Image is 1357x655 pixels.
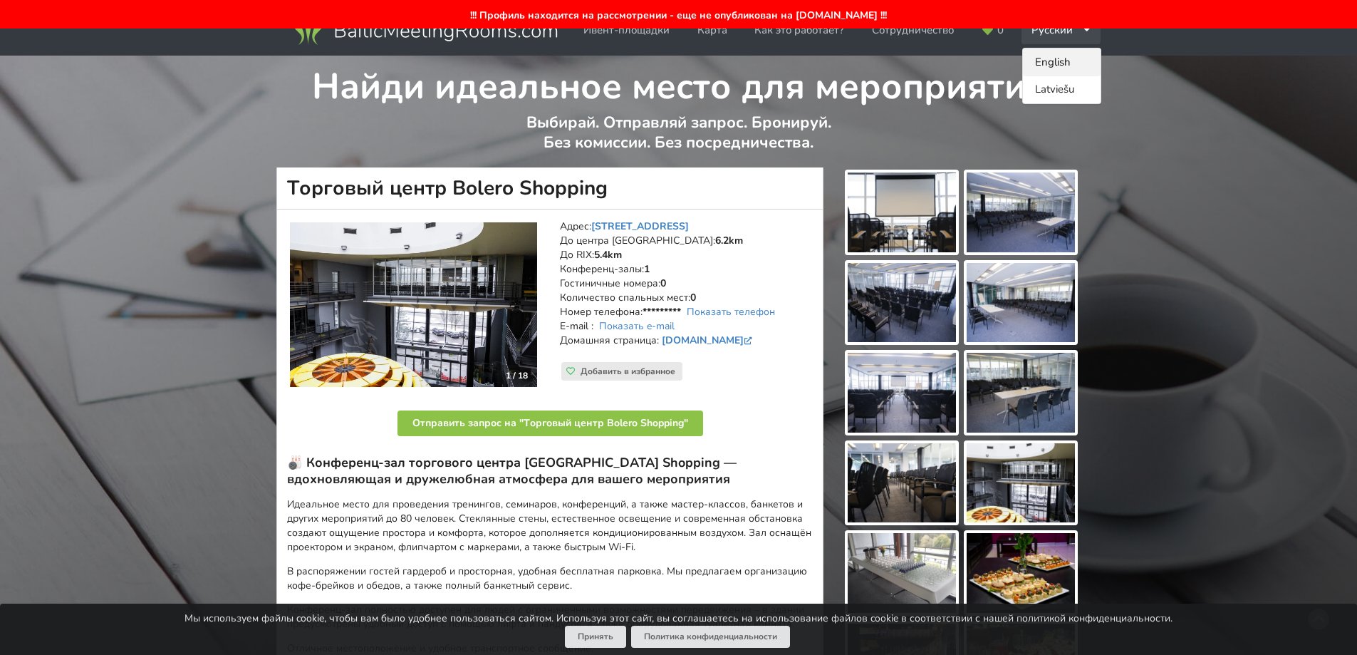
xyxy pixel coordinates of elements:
[967,443,1075,523] img: Tорговый центр Bolero Shopping | Рига | Площадка для мероприятий - фото галереи
[573,16,680,44] a: Ивент-площадки
[644,262,650,276] strong: 1
[967,533,1075,613] img: Tорговый центр Bolero Shopping | Рига | Площадка для мероприятий - фото галереи
[1021,16,1101,44] div: Русский
[690,291,696,304] strong: 0
[848,172,956,252] img: Tорговый центр Bolero Shopping | Рига | Площадка для мероприятий - фото галереи
[287,564,813,593] p: В распоряжении гостей гардероб и просторная, удобная бесплатная парковка. Мы предлагаем организац...
[631,626,790,648] a: Политика конфиденциальности
[967,263,1075,343] img: Tорговый центр Bolero Shopping | Рига | Площадка для мероприятий - фото галереи
[497,365,536,386] div: 1 / 18
[594,248,622,262] strong: 5.4km
[662,334,755,347] a: [DOMAIN_NAME]
[967,353,1075,433] img: Tорговый центр Bolero Shopping | Рига | Площадка для мероприятий - фото галереи
[290,222,537,388] a: Конференц-зал | Рига | Tорговый центр Bolero Shopping 1 / 18
[276,167,823,210] h1: Tорговый центр Bolero Shopping
[599,319,675,333] a: Показать e-mail
[287,497,813,555] p: Идеальное место для проведения тренингов, семинаров, конференций, а также мастер-классов, банкето...
[715,234,743,247] strong: 6.2km
[287,603,813,631] p: Конференц-зал полностью доступен для людей с ограниченными возможностями передвижения – в здании ...
[290,222,537,388] img: Конференц-зал | Рига | Tорговый центр Bolero Shopping
[565,626,626,648] button: Принять
[1023,48,1101,76] a: English
[997,25,1004,36] span: 0
[967,172,1075,252] img: Tорговый центр Bolero Shopping | Рига | Площадка для мероприятий - фото галереи
[862,16,964,44] a: Сотрудничество
[591,220,689,233] a: [STREET_ADDRESS]
[397,411,703,436] button: Отправить запрос на "Tорговый центр Bolero Shopping"
[660,277,666,290] strong: 0
[848,533,956,613] img: Tорговый центр Bolero Shopping | Рига | Площадка для мероприятий - фото галереи
[287,455,813,488] h3: 🎳 Конференц-зал торгового центра [GEOGRAPHIC_DATA] Shopping — вдохновляющая и дружелюбная атмосфе...
[1023,76,1101,104] a: Latviešu
[581,366,675,377] span: Добавить в избранное
[560,220,813,362] address: Адрес: До центра [GEOGRAPHIC_DATA]: До RIX: Конференц-залы: Гостиничные номера: Количество спальн...
[848,353,956,433] img: Tорговый центр Bolero Shopping | Рига | Площадка для мероприятий - фото галереи
[744,16,854,44] a: Как это работает?
[687,16,737,44] a: Карта
[848,443,956,523] img: Tорговый центр Bolero Shopping | Рига | Площадка для мероприятий - фото галереи
[277,56,1080,110] h1: Найди идеальное место для мероприятия
[687,305,775,319] a: Показать телефон
[848,263,956,343] img: Tорговый центр Bolero Shopping | Рига | Площадка для мероприятий - фото галереи
[277,113,1080,167] p: Выбирай. Отправляй запрос. Бронируй. Без комиссии. Без посредничества.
